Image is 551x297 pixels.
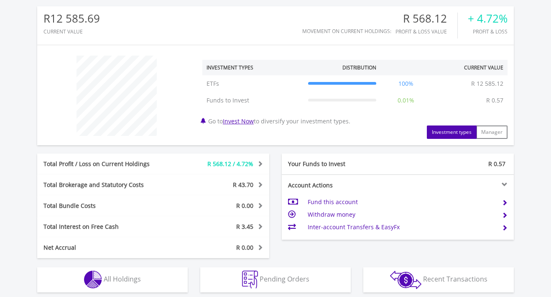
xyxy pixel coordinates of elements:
[423,274,487,284] span: Recent Transactions
[236,223,253,230] span: R 3.45
[236,243,253,251] span: R 0.00
[223,117,254,125] a: Invest Now
[342,64,376,71] div: Distribution
[476,125,508,139] button: Manager
[308,208,495,221] td: Withdraw money
[308,221,495,233] td: Inter-account Transfers & EasyFx
[468,13,508,25] div: + 4.72%
[260,274,309,284] span: Pending Orders
[380,75,431,92] td: 100%
[390,271,421,289] img: transactions-zar-wht.png
[282,160,398,168] div: Your Funds to Invest
[395,13,457,25] div: R 568.12
[37,223,173,231] div: Total Interest on Free Cash
[37,160,173,168] div: Total Profit / Loss on Current Holdings
[242,271,258,289] img: pending_instructions-wht.png
[482,92,508,109] td: R 0.57
[202,60,304,75] th: Investment Types
[363,267,514,292] button: Recent Transactions
[196,51,514,139] div: Go to to diversify your investment types.
[488,160,505,168] span: R 0.57
[468,29,508,34] div: Profit & Loss
[202,92,304,109] td: Funds to Invest
[467,75,508,92] td: R 12 585.12
[43,29,100,34] div: CURRENT VALUE
[236,202,253,210] span: R 0.00
[380,92,431,109] td: 0.01%
[37,181,173,189] div: Total Brokerage and Statutory Costs
[84,271,102,289] img: holdings-wht.png
[37,267,188,292] button: All Holdings
[37,243,173,252] div: Net Accrual
[104,274,141,284] span: All Holdings
[43,13,100,25] div: R12 585.69
[427,125,477,139] button: Investment types
[302,28,391,34] div: Movement on Current Holdings:
[308,196,495,208] td: Fund this account
[431,60,508,75] th: Current Value
[233,181,253,189] span: R 43.70
[207,160,253,168] span: R 568.12 / 4.72%
[37,202,173,210] div: Total Bundle Costs
[395,29,457,34] div: Profit & Loss Value
[282,181,398,189] div: Account Actions
[200,267,351,292] button: Pending Orders
[202,75,304,92] td: ETFs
